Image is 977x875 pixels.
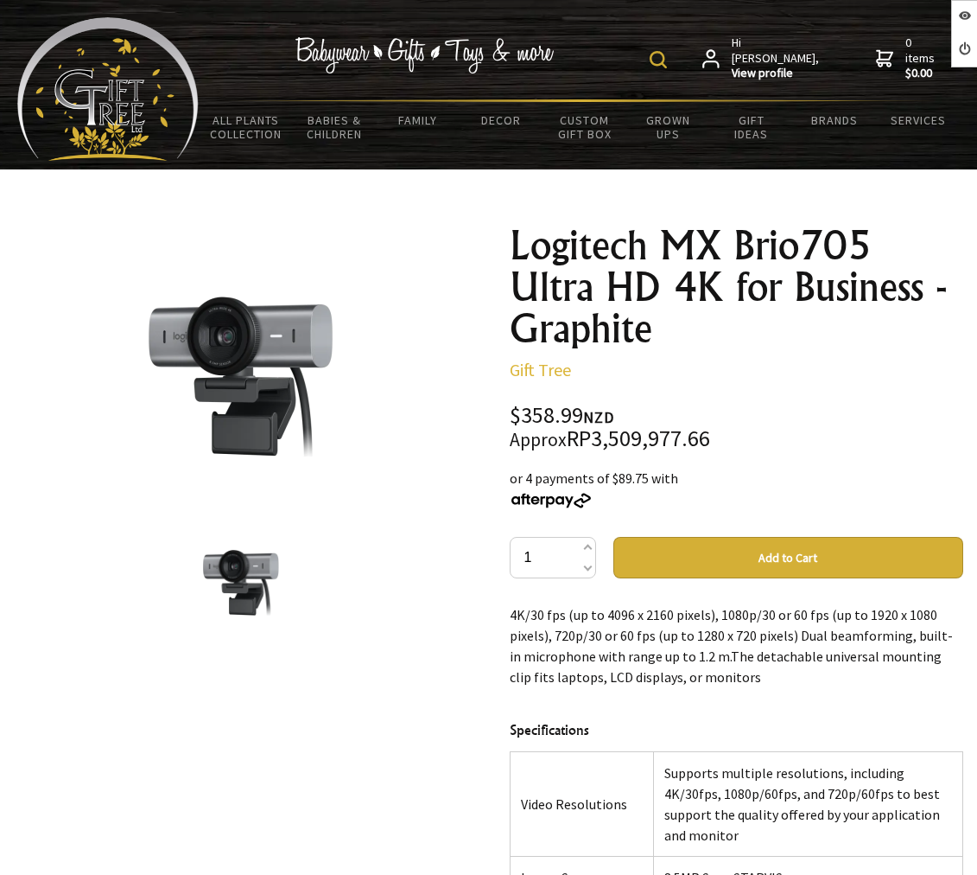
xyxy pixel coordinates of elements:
h1: Logitech MX Brio705 Ultra HD 4K for Business - Graphite [510,225,964,349]
img: Logitech MX Brio705 Ultra HD 4K for Business - Graphite [149,297,333,457]
a: Brands [793,102,877,138]
td: Video Resolutions [510,752,653,857]
button: Add to Cart [613,537,964,578]
h4: Specifications [510,719,964,741]
a: Gift Ideas [710,102,794,152]
img: Babyware - Gifts - Toys and more... [17,17,199,161]
span: NZD [583,407,614,427]
a: Custom Gift Box [543,102,627,152]
td: Supports multiple resolutions, including 4K/30fps, 1080p/60fps, and 720p/60fps to best support th... [653,752,962,857]
img: Babywear - Gifts - Toys & more [295,37,554,73]
a: Grown Ups [626,102,710,152]
a: Hi [PERSON_NAME],View profile [702,35,821,81]
a: Babies & Children [293,102,377,152]
a: Gift Tree [510,359,571,380]
span: Hi [PERSON_NAME], [732,35,821,81]
a: Services [877,102,961,138]
img: Afterpay [510,493,593,508]
strong: View profile [732,66,821,81]
a: All Plants Collection [199,102,293,152]
strong: $0.00 [905,66,938,81]
a: Family [377,102,460,138]
img: Logitech MX Brio705 Ultra HD 4K for Business - Graphite [203,550,279,616]
a: Decor [460,102,543,138]
p: 4K/30 fps (up to 4096 x 2160 pixels), 1080p/30 or 60 fps (up to 1920 x 1080 pixels), 720p/30 or 6... [510,604,964,687]
small: Approx [510,428,567,451]
a: 0 items$0.00 [876,35,938,81]
span: 0 items [905,35,938,81]
img: product search [650,51,667,68]
div: or 4 payments of $89.75 with [510,468,964,509]
div: $358.99 RP3,509,977.66 [510,405,964,450]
